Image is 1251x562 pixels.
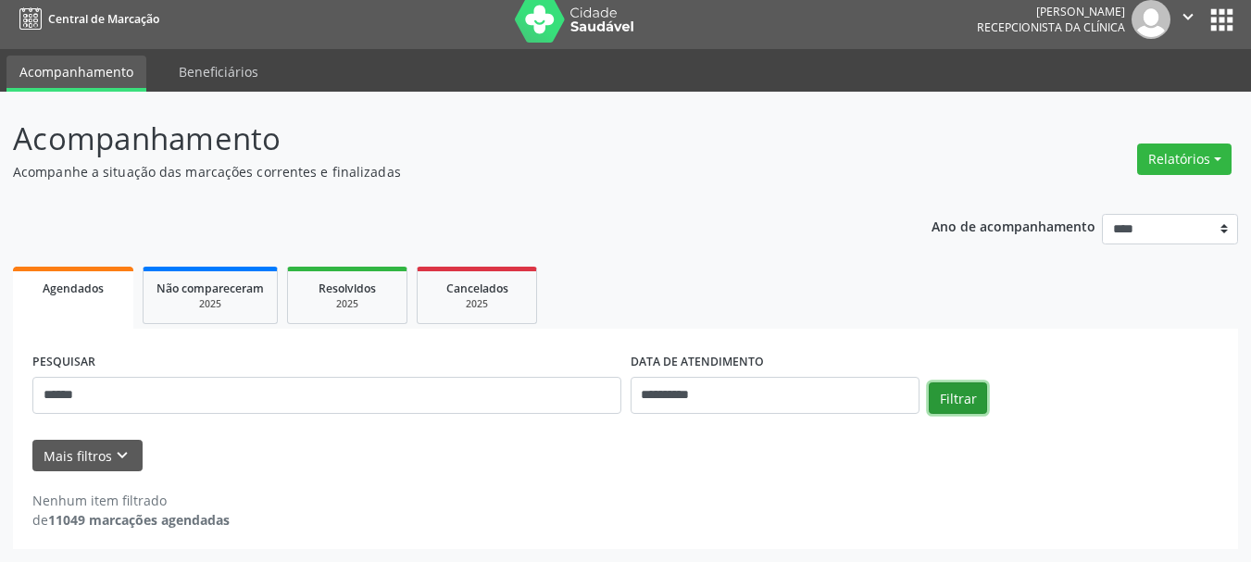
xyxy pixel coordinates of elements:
[43,281,104,296] span: Agendados
[32,440,143,472] button: Mais filtroskeyboard_arrow_down
[156,297,264,311] div: 2025
[13,162,870,181] p: Acompanhe a situação das marcações correntes e finalizadas
[112,445,132,466] i: keyboard_arrow_down
[6,56,146,92] a: Acompanhamento
[431,297,523,311] div: 2025
[166,56,271,88] a: Beneficiários
[929,382,987,414] button: Filtrar
[932,214,1095,237] p: Ano de acompanhamento
[32,491,230,510] div: Nenhum item filtrado
[1178,6,1198,27] i: 
[156,281,264,296] span: Não compareceram
[301,297,394,311] div: 2025
[319,281,376,296] span: Resolvidos
[13,116,870,162] p: Acompanhamento
[13,4,159,34] a: Central de Marcação
[32,348,95,377] label: PESQUISAR
[48,11,159,27] span: Central de Marcação
[977,19,1125,35] span: Recepcionista da clínica
[977,4,1125,19] div: [PERSON_NAME]
[1206,4,1238,36] button: apps
[1137,144,1232,175] button: Relatórios
[446,281,508,296] span: Cancelados
[32,510,230,530] div: de
[631,348,764,377] label: DATA DE ATENDIMENTO
[48,511,230,529] strong: 11049 marcações agendadas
